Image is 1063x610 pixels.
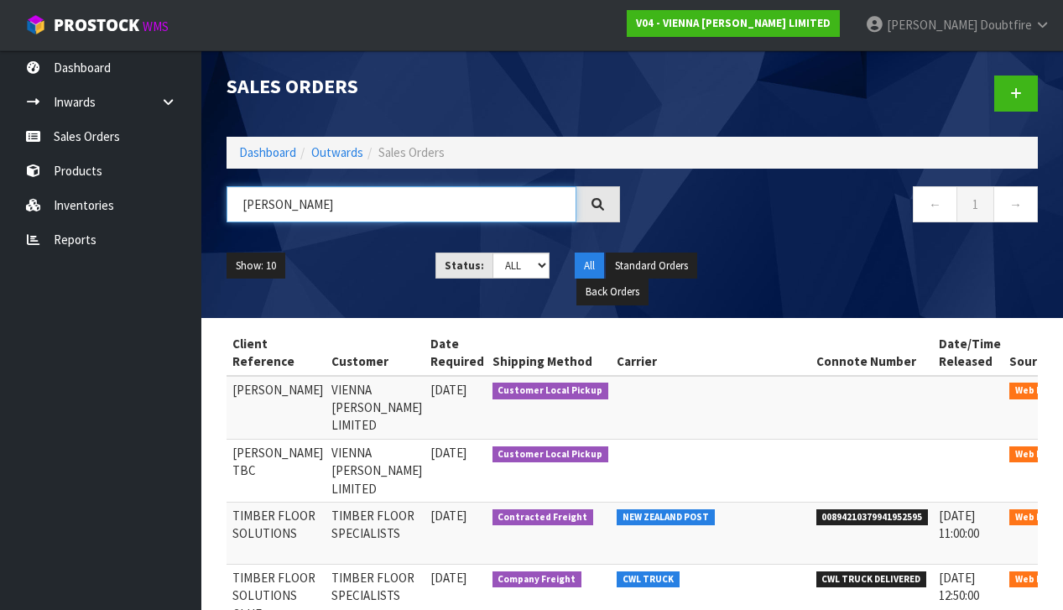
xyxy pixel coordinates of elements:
[492,446,609,463] span: Customer Local Pickup
[492,571,582,588] span: Company Freight
[980,17,1032,33] span: Doubtfire
[430,445,466,461] span: [DATE]
[430,508,466,524] span: [DATE]
[576,279,649,305] button: Back Orders
[228,503,327,565] td: TIMBER FLOOR SOLUTIONS
[575,253,604,279] button: All
[228,331,327,376] th: Client Reference
[327,439,426,502] td: VIENNA [PERSON_NAME] LIMITED
[956,186,994,222] a: 1
[939,508,979,541] span: [DATE] 11:00:00
[887,17,977,33] span: [PERSON_NAME]
[327,376,426,440] td: VIENNA [PERSON_NAME] LIMITED
[227,253,285,279] button: Show: 10
[327,503,426,565] td: TIMBER FLOOR SPECIALISTS
[812,331,935,376] th: Connote Number
[645,186,1039,227] nav: Page navigation
[228,376,327,440] td: [PERSON_NAME]
[430,382,466,398] span: [DATE]
[606,253,697,279] button: Standard Orders
[993,186,1038,222] a: →
[617,571,680,588] span: CWL TRUCK
[488,331,613,376] th: Shipping Method
[239,144,296,160] a: Dashboard
[492,383,609,399] span: Customer Local Pickup
[227,186,576,222] input: Search sales orders
[25,14,46,35] img: cube-alt.png
[311,144,363,160] a: Outwards
[430,570,466,586] span: [DATE]
[935,331,1005,376] th: Date/Time Released
[227,76,620,97] h1: Sales Orders
[816,509,929,526] span: 00894210379941952595
[492,509,594,526] span: Contracted Freight
[617,509,715,526] span: NEW ZEALAND POST
[445,258,484,273] strong: Status:
[816,571,927,588] span: CWL TRUCK DELIVERED
[228,439,327,502] td: [PERSON_NAME] TBC
[612,331,812,376] th: Carrier
[378,144,445,160] span: Sales Orders
[939,570,979,603] span: [DATE] 12:50:00
[636,16,831,30] strong: V04 - VIENNA [PERSON_NAME] LIMITED
[327,331,426,376] th: Customer
[143,18,169,34] small: WMS
[913,186,957,222] a: ←
[426,331,488,376] th: Date Required
[54,14,139,36] span: ProStock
